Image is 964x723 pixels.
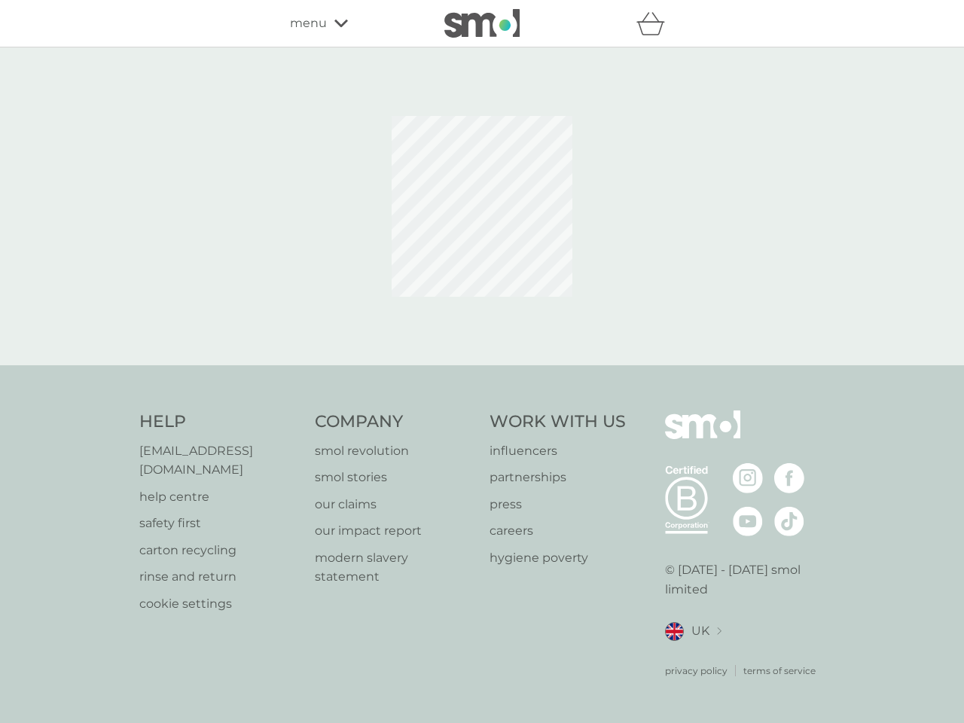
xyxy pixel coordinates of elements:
a: cookie settings [139,594,300,614]
a: smol stories [315,468,475,487]
a: safety first [139,514,300,533]
div: basket [636,8,674,38]
a: smol revolution [315,441,475,461]
img: smol [665,410,740,462]
a: rinse and return [139,567,300,587]
a: press [490,495,626,514]
img: visit the smol Tiktok page [774,506,804,536]
a: influencers [490,441,626,461]
a: privacy policy [665,664,728,678]
h4: Company [315,410,475,434]
h4: Work With Us [490,410,626,434]
a: help centre [139,487,300,507]
a: our impact report [315,521,475,541]
a: carton recycling [139,541,300,560]
span: menu [290,14,327,33]
img: UK flag [665,622,684,641]
img: smol [444,9,520,38]
a: terms of service [743,664,816,678]
a: [EMAIL_ADDRESS][DOMAIN_NAME] [139,441,300,480]
img: visit the smol Facebook page [774,463,804,493]
a: careers [490,521,626,541]
a: hygiene poverty [490,548,626,568]
img: visit the smol Instagram page [733,463,763,493]
span: UK [691,621,709,641]
img: select a new location [717,627,721,636]
h4: Help [139,410,300,434]
a: partnerships [490,468,626,487]
a: our claims [315,495,475,514]
a: modern slavery statement [315,548,475,587]
p: © [DATE] - [DATE] smol limited [665,560,825,599]
img: visit the smol Youtube page [733,506,763,536]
